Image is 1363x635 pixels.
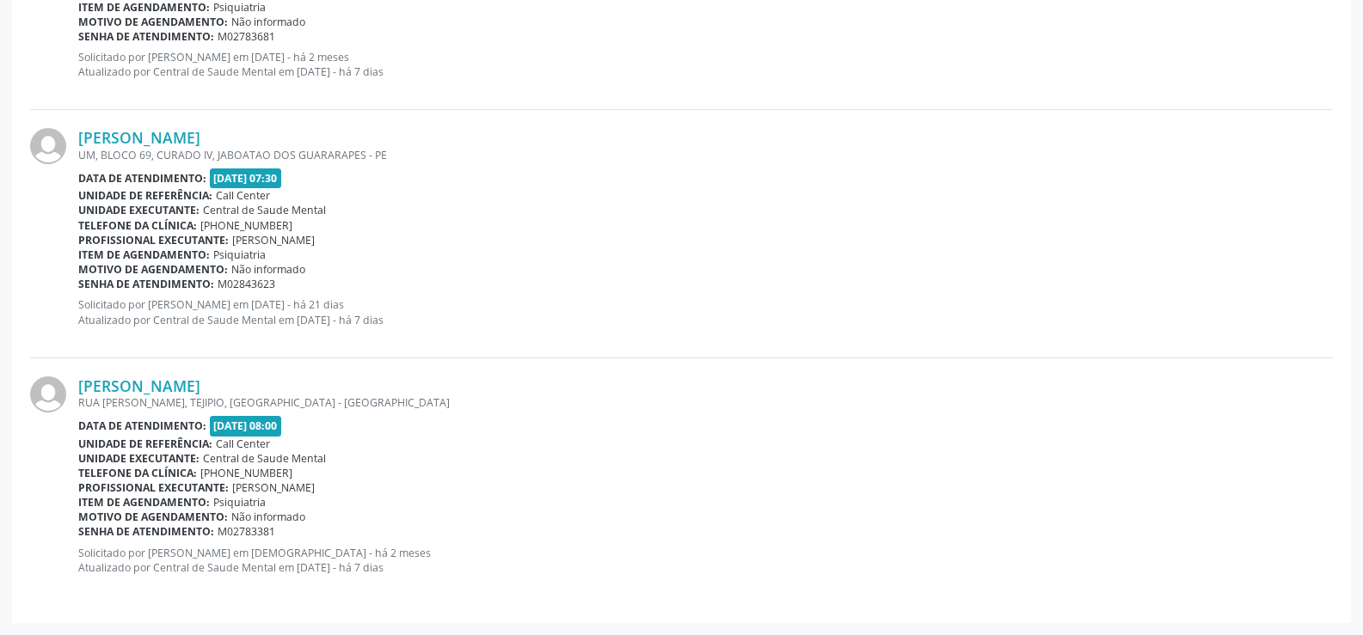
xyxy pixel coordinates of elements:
span: [PHONE_NUMBER] [200,218,292,233]
b: Unidade executante: [78,203,200,217]
a: [PERSON_NAME] [78,376,200,395]
span: Call Center [216,437,270,451]
p: Solicitado por [PERSON_NAME] em [DATE] - há 21 dias Atualizado por Central de Saude Mental em [DA... [78,297,1333,327]
b: Profissional executante: [78,480,229,495]
b: Unidade de referência: [78,437,212,451]
span: [DATE] 08:00 [210,416,282,436]
a: [PERSON_NAME] [78,128,200,147]
span: Psiquiatria [213,247,266,262]
img: img [30,376,66,412]
span: Central de Saude Mental [203,451,326,466]
span: Não informado [231,15,305,29]
b: Telefone da clínica: [78,466,197,480]
b: Item de agendamento: [78,495,210,510]
b: Data de atendimento: [78,171,206,186]
b: Senha de atendimento: [78,524,214,539]
span: Psiquiatria [213,495,266,510]
span: [PHONE_NUMBER] [200,466,292,480]
span: Não informado [231,510,305,524]
p: Solicitado por [PERSON_NAME] em [DEMOGRAPHIC_DATA] - há 2 meses Atualizado por Central de Saude M... [78,546,1333,575]
p: Solicitado por [PERSON_NAME] em [DATE] - há 2 meses Atualizado por Central de Saude Mental em [DA... [78,50,1333,79]
b: Motivo de agendamento: [78,510,228,524]
b: Motivo de agendamento: [78,15,228,29]
span: M02783381 [218,524,275,539]
span: Central de Saude Mental [203,203,326,217]
b: Telefone da clínica: [78,218,197,233]
b: Motivo de agendamento: [78,262,228,277]
span: M02843623 [218,277,275,291]
img: img [30,128,66,164]
b: Data de atendimento: [78,418,206,433]
b: Unidade de referência: [78,188,212,203]
b: Item de agendamento: [78,247,210,262]
b: Senha de atendimento: [78,277,214,291]
div: UM, BLOCO 69, CURADO IV, JABOATAO DOS GUARARAPES - PE [78,148,1333,162]
b: Unidade executante: [78,451,200,466]
span: M02783681 [218,29,275,44]
span: [DATE] 07:30 [210,168,282,188]
span: [PERSON_NAME] [232,480,315,495]
b: Profissional executante: [78,233,229,247]
span: Call Center [216,188,270,203]
span: Não informado [231,262,305,277]
b: Senha de atendimento: [78,29,214,44]
span: [PERSON_NAME] [232,233,315,247]
div: RUA [PERSON_NAME], TEJIPIO, [GEOGRAPHIC_DATA] - [GEOGRAPHIC_DATA] [78,395,1333,410]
